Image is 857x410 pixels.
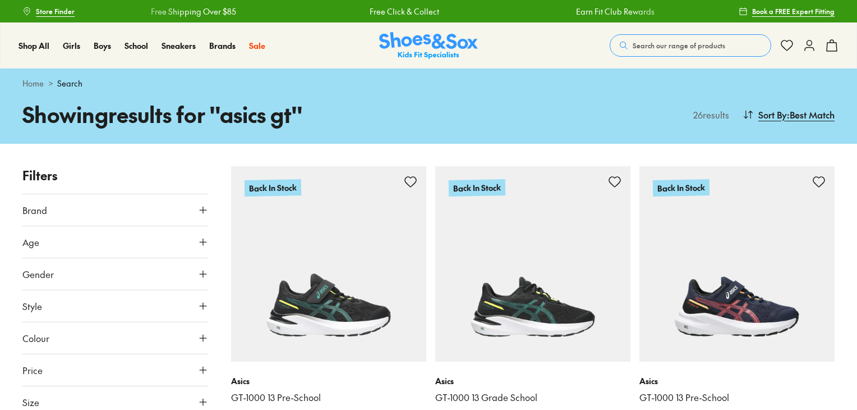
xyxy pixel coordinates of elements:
span: Brands [209,40,236,51]
a: Home [22,78,44,89]
button: Style [22,290,209,322]
span: Sale [249,40,265,51]
button: Gender [22,258,209,290]
button: Brand [22,194,209,226]
span: Shop All [19,40,49,51]
h1: Showing results for " asics gt " [22,98,428,130]
button: Age [22,226,209,258]
p: Back In Stock [653,179,709,197]
span: Gender [22,267,54,281]
span: Search [57,78,82,89]
span: Price [22,363,43,377]
p: Filters [22,166,209,185]
button: Search our range of products [610,34,771,57]
a: Back In Stock [639,166,835,362]
div: > [22,78,835,89]
a: Boys [94,40,111,52]
span: Size [22,395,39,409]
span: Age [22,235,39,249]
a: GT-1000 13 Pre-School [231,391,426,404]
span: Boys [94,40,111,51]
span: Search our range of products [633,40,725,51]
span: School [125,40,148,51]
a: Sneakers [162,40,196,52]
p: Back In Stock [449,179,505,197]
span: Sneakers [162,40,196,51]
span: : Best Match [787,108,835,121]
span: Style [22,299,42,313]
a: GT-1000 13 Pre-School [639,391,835,404]
a: Shoes & Sox [379,32,478,60]
span: Colour [22,331,49,345]
a: School [125,40,148,52]
span: Girls [63,40,80,51]
span: Store Finder [36,6,75,16]
p: Asics [639,375,835,387]
a: Brands [209,40,236,52]
a: Earn Fit Club Rewards [554,6,633,17]
span: Brand [22,203,47,217]
button: Sort By:Best Match [743,102,835,127]
span: Book a FREE Expert Fitting [752,6,835,16]
a: Back In Stock [231,166,426,362]
img: SNS_Logo_Responsive.svg [379,32,478,60]
a: Free Shipping Over $85 [129,6,214,17]
button: Colour [22,322,209,354]
span: Sort By [758,108,787,121]
button: Price [22,354,209,386]
a: GT-1000 13 Grade School [435,391,630,404]
p: Asics [231,375,426,387]
a: Shop All [19,40,49,52]
a: Free Click & Collect [348,6,417,17]
a: Sale [249,40,265,52]
a: Store Finder [22,1,75,21]
p: Back In Stock [245,179,301,197]
a: Back In Stock [435,166,630,362]
a: Book a FREE Expert Fitting [739,1,835,21]
a: Girls [63,40,80,52]
p: Asics [435,375,630,387]
p: 26 results [689,108,729,121]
